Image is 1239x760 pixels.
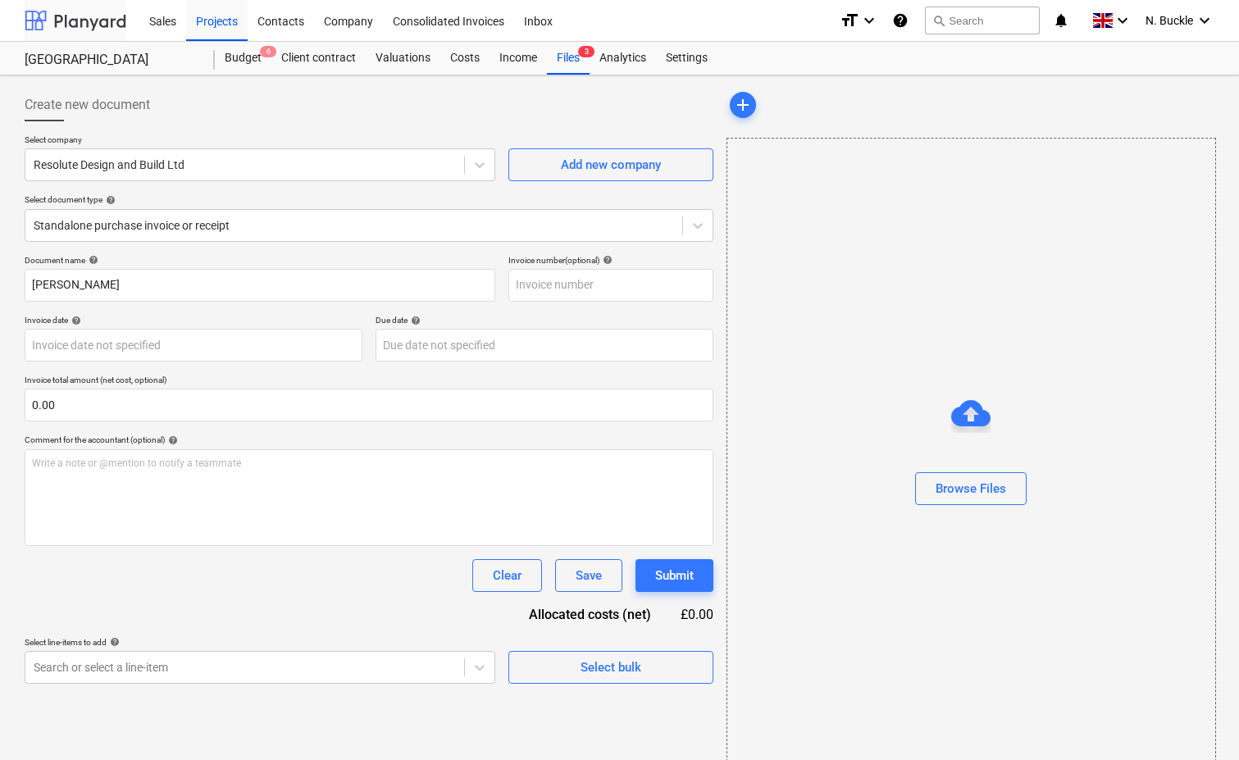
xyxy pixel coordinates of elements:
span: help [102,195,116,205]
a: Budget6 [215,42,271,75]
button: Browse Files [915,472,1027,505]
div: [GEOGRAPHIC_DATA] [25,52,195,69]
span: 3 [578,46,594,57]
div: Submit [655,565,694,586]
div: Browse Files [936,478,1006,499]
div: Due date [376,315,713,325]
span: help [85,255,98,265]
p: Invoice total amount (net cost, optional) [25,375,713,389]
input: Invoice total amount (net cost, optional) [25,389,713,421]
div: Invoice number (optional) [508,255,713,266]
span: help [68,316,81,325]
a: Costs [440,42,490,75]
button: Search [925,7,1040,34]
span: help [165,435,178,445]
a: Settings [656,42,717,75]
span: 6 [260,46,276,57]
button: Submit [635,559,713,592]
div: Budget [215,42,271,75]
div: £0.00 [677,605,713,624]
div: Select bulk [581,657,641,678]
span: help [408,316,421,325]
input: Invoice number [508,269,713,302]
button: Add new company [508,148,713,181]
i: notifications [1053,11,1069,30]
span: N. Buckle [1146,14,1193,27]
span: search [932,14,945,27]
iframe: Chat Widget [1157,681,1239,760]
button: Clear [472,559,542,592]
span: add [733,95,753,115]
input: Invoice date not specified [25,329,362,362]
a: Analytics [590,42,656,75]
a: Files3 [547,42,590,75]
div: Files [547,42,590,75]
span: help [599,255,613,265]
i: Knowledge base [892,11,909,30]
span: Create new document [25,95,150,115]
button: Select bulk [508,651,713,684]
i: keyboard_arrow_down [1113,11,1132,30]
i: keyboard_arrow_down [859,11,879,30]
p: Select company [25,134,495,148]
i: format_size [840,11,859,30]
input: Document name [25,269,495,302]
div: Comment for the accountant (optional) [25,435,713,445]
div: Allocated costs (net) [500,605,677,624]
i: keyboard_arrow_down [1195,11,1214,30]
div: Document name [25,255,495,266]
div: Add new company [561,154,661,175]
a: Income [490,42,547,75]
div: Select document type [25,194,713,205]
button: Save [555,559,622,592]
a: Valuations [366,42,440,75]
div: Select line-items to add [25,637,495,648]
span: help [107,637,120,647]
div: Clear [493,565,522,586]
div: Invoice date [25,315,362,325]
input: Due date not specified [376,329,713,362]
a: Client contract [271,42,366,75]
div: Save [576,565,602,586]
